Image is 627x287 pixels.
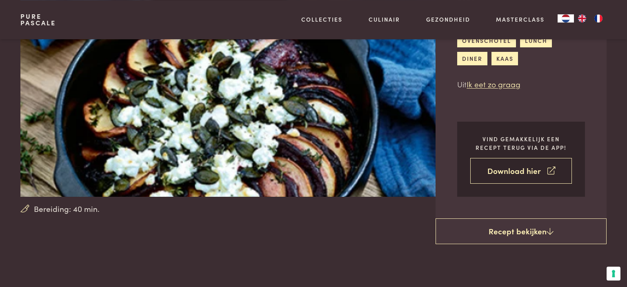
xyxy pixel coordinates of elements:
a: Masterclass [496,15,545,24]
a: FR [590,14,607,22]
a: Gezondheid [426,15,470,24]
a: EN [574,14,590,22]
a: Culinair [369,15,400,24]
a: Ik eet zo graag [467,78,520,89]
a: Download hier [470,158,572,184]
a: Collecties [301,15,342,24]
span: Bereiding: 40 min. [34,203,100,215]
a: kaas [491,52,518,65]
a: diner [457,52,487,65]
button: Uw voorkeuren voor toestemming voor trackingtechnologieën [607,267,620,280]
a: NL [558,14,574,22]
a: ovenschotel [457,34,516,47]
p: Vind gemakkelijk een recept terug via de app! [470,135,572,151]
ul: Language list [574,14,607,22]
a: PurePascale [20,13,56,26]
div: Language [558,14,574,22]
aside: Language selected: Nederlands [558,14,607,22]
p: Uit [457,78,585,90]
a: lunch [520,34,552,47]
a: Recept bekijken [436,218,607,245]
